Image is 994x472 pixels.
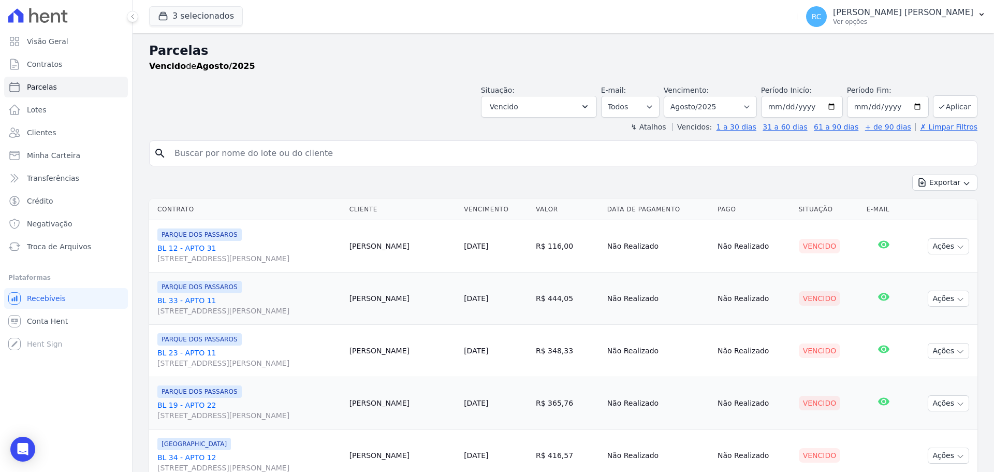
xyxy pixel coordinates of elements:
[157,358,341,368] span: [STREET_ADDRESS][PERSON_NAME]
[799,344,841,358] div: Vencido
[149,6,243,26] button: 3 selecionados
[532,377,603,430] td: R$ 365,76
[603,220,713,273] td: Não Realizado
[4,31,128,52] a: Visão Geral
[27,82,57,92] span: Parcelas
[713,325,795,377] td: Não Realizado
[603,377,713,430] td: Não Realizado
[812,13,822,20] span: RC
[673,123,712,131] label: Vencidos:
[149,61,186,71] strong: Vencido
[4,213,128,234] a: Negativação
[157,228,242,241] span: PARQUE DOS PASSAROS
[4,288,128,309] a: Recebíveis
[4,236,128,257] a: Troca de Arquivos
[157,410,341,421] span: [STREET_ADDRESS][PERSON_NAME]
[833,7,973,18] p: [PERSON_NAME] [PERSON_NAME]
[345,325,460,377] td: [PERSON_NAME]
[27,150,80,161] span: Minha Carteira
[168,143,973,164] input: Buscar por nome do lote ou do cliente
[928,343,969,359] button: Ações
[157,348,341,368] a: BL 23 - APTO 11[STREET_ADDRESS][PERSON_NAME]
[4,54,128,75] a: Contratos
[799,291,841,306] div: Vencido
[154,147,166,160] i: search
[464,399,488,407] a: [DATE]
[664,86,709,94] label: Vencimento:
[928,448,969,464] button: Ações
[833,18,973,26] p: Ver opções
[464,347,488,355] a: [DATE]
[603,325,713,377] td: Não Realizado
[761,86,812,94] label: Período Inicío:
[713,273,795,325] td: Não Realizado
[345,199,460,220] th: Cliente
[27,316,68,326] span: Conta Hent
[8,271,124,284] div: Plataformas
[27,196,53,206] span: Crédito
[490,101,518,113] span: Vencido
[27,105,47,115] span: Lotes
[481,86,515,94] label: Situação:
[157,243,341,264] a: BL 12 - APTO 31[STREET_ADDRESS][PERSON_NAME]
[631,123,666,131] label: ↯ Atalhos
[10,437,35,462] div: Open Intercom Messenger
[912,175,977,191] button: Exportar
[4,311,128,332] a: Conta Hent
[713,199,795,220] th: Pago
[928,238,969,254] button: Ações
[157,400,341,421] a: BL 19 - APTO 22[STREET_ADDRESS][PERSON_NAME]
[149,41,977,60] h2: Parcelas
[157,253,341,264] span: [STREET_ADDRESS][PERSON_NAME]
[863,199,905,220] th: E-mail
[4,168,128,189] a: Transferências
[460,199,532,220] th: Vencimento
[532,273,603,325] td: R$ 444,05
[4,77,128,97] a: Parcelas
[345,273,460,325] td: [PERSON_NAME]
[345,377,460,430] td: [PERSON_NAME]
[915,123,977,131] a: ✗ Limpar Filtros
[27,36,68,47] span: Visão Geral
[157,438,231,450] span: [GEOGRAPHIC_DATA]
[149,60,255,73] p: de
[157,333,242,346] span: PARQUE DOS PASSAROS
[865,123,911,131] a: + de 90 dias
[27,293,66,304] span: Recebíveis
[795,199,863,220] th: Situação
[814,123,858,131] a: 61 a 90 dias
[799,448,841,463] div: Vencido
[532,325,603,377] td: R$ 348,33
[196,61,255,71] strong: Agosto/2025
[933,95,977,118] button: Aplicar
[928,395,969,411] button: Ações
[157,306,341,316] span: [STREET_ADDRESS][PERSON_NAME]
[481,96,597,118] button: Vencido
[157,281,242,293] span: PARQUE DOS PASSAROS
[603,273,713,325] td: Não Realizado
[27,127,56,138] span: Clientes
[4,122,128,143] a: Clientes
[4,145,128,166] a: Minha Carteira
[464,242,488,250] a: [DATE]
[464,451,488,460] a: [DATE]
[798,2,994,31] button: RC [PERSON_NAME] [PERSON_NAME] Ver opções
[345,220,460,273] td: [PERSON_NAME]
[763,123,807,131] a: 31 a 60 dias
[713,377,795,430] td: Não Realizado
[27,173,79,183] span: Transferências
[799,396,841,410] div: Vencido
[464,294,488,303] a: [DATE]
[27,219,72,229] span: Negativação
[532,199,603,220] th: Valor
[603,199,713,220] th: Data de Pagamento
[157,385,242,398] span: PARQUE DOS PASSAROS
[601,86,626,94] label: E-mail:
[4,191,128,211] a: Crédito
[717,123,756,131] a: 1 a 30 dias
[799,239,841,253] div: Vencido
[27,59,62,69] span: Contratos
[157,295,341,316] a: BL 33 - APTO 11[STREET_ADDRESS][PERSON_NAME]
[847,85,929,96] label: Período Fim:
[928,291,969,307] button: Ações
